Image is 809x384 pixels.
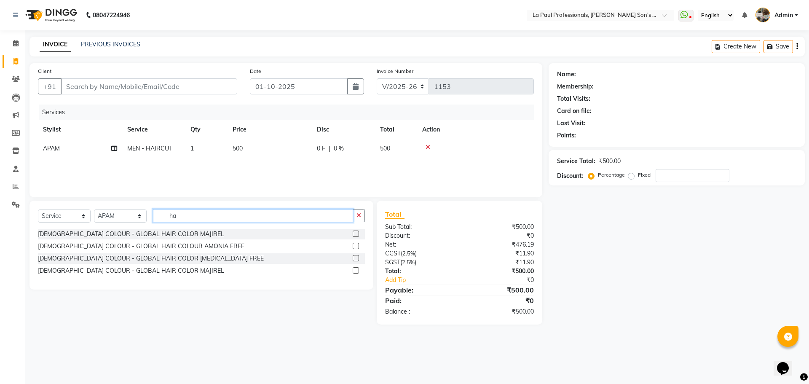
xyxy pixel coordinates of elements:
div: Last Visit: [557,119,585,128]
input: Search or Scan [153,209,353,222]
div: [DEMOGRAPHIC_DATA] COLOUR - GLOBAL HAIR COLOR MAJIREL [38,266,224,275]
span: 500 [380,145,390,152]
span: 2.5% [402,250,415,257]
span: | [329,144,330,153]
div: ₹500.00 [459,307,540,316]
div: ₹500.00 [459,267,540,276]
span: 500 [233,145,243,152]
label: Client [38,67,51,75]
div: ( ) [379,249,459,258]
b: 08047224946 [93,3,130,27]
span: 0 % [334,144,344,153]
div: Card on file: [557,107,592,115]
div: Name: [557,70,576,79]
label: Invoice Number [377,67,413,75]
button: Save [763,40,793,53]
a: INVOICE [40,37,71,52]
div: Membership: [557,82,594,91]
div: ₹0 [459,231,540,240]
th: Disc [312,120,375,139]
div: Discount: [379,231,459,240]
div: Paid: [379,295,459,306]
span: CGST [385,250,401,257]
th: Action [417,120,534,139]
div: [DEMOGRAPHIC_DATA] COLOUR - GLOBAL HAIR COLOR MAJIREL [38,230,224,239]
div: Points: [557,131,576,140]
div: [DEMOGRAPHIC_DATA] COLOUR - GLOBAL HAIR COLOUR AMONIA FREE [38,242,244,251]
label: Date [250,67,261,75]
div: [DEMOGRAPHIC_DATA] COLOUR - GLOBAL HAIR COLOR [MEDICAL_DATA] FREE [38,254,264,263]
div: Discount: [557,172,583,180]
span: 1 [190,145,194,152]
div: ₹0 [459,295,540,306]
label: Fixed [638,171,651,179]
div: ( ) [379,258,459,267]
div: Sub Total: [379,223,459,231]
div: ₹500.00 [599,157,621,166]
span: 2.5% [402,259,415,266]
th: Stylist [38,120,122,139]
div: ₹11.90 [459,249,540,258]
div: ₹500.00 [459,223,540,231]
img: logo [21,3,79,27]
div: Total Visits: [557,94,590,103]
iframe: chat widget [774,350,801,376]
th: Price [228,120,312,139]
a: PREVIOUS INVOICES [81,40,140,48]
div: Services [39,105,540,120]
div: ₹0 [473,276,540,285]
div: ₹11.90 [459,258,540,267]
img: Admin [755,8,770,22]
span: Total [385,210,404,219]
span: APAM [43,145,60,152]
span: 0 F [317,144,325,153]
div: ₹476.19 [459,240,540,249]
button: +91 [38,78,62,94]
input: Search by Name/Mobile/Email/Code [61,78,237,94]
th: Qty [185,120,228,139]
div: Net: [379,240,459,249]
a: Add Tip [379,276,473,285]
span: MEN - HAIRCUT [127,145,172,152]
label: Percentage [598,171,625,179]
div: Service Total: [557,157,595,166]
span: Admin [774,11,793,20]
div: Total: [379,267,459,276]
div: ₹500.00 [459,285,540,295]
button: Create New [712,40,760,53]
span: SGST [385,258,400,266]
div: Balance : [379,307,459,316]
th: Total [375,120,417,139]
th: Service [122,120,185,139]
div: Payable: [379,285,459,295]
